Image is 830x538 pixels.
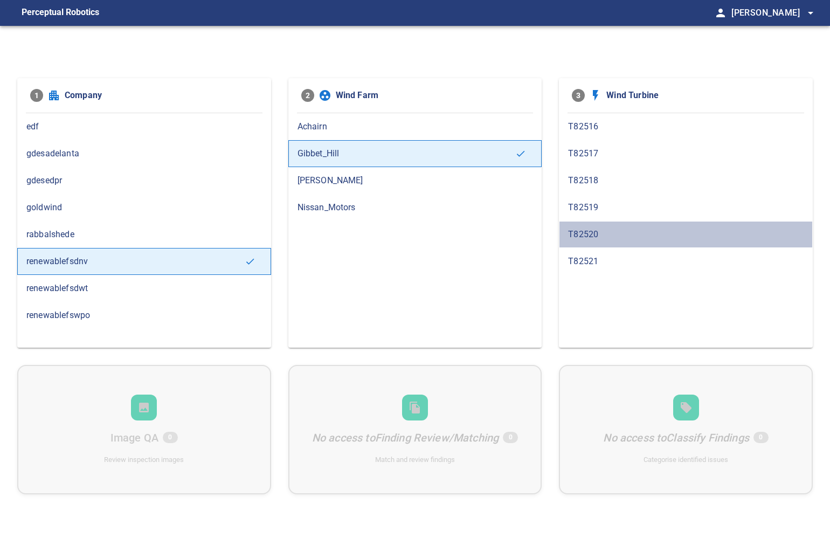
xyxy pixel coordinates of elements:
div: Gibbet_Hill [288,140,542,167]
div: [PERSON_NAME] [288,167,542,194]
span: Wind Turbine [606,89,800,102]
span: renewablefsdwt [26,282,262,295]
span: Gibbet_Hill [298,147,516,160]
span: goldwind [26,201,262,214]
span: person [714,6,727,19]
span: arrow_drop_down [804,6,817,19]
span: [PERSON_NAME] [298,174,533,187]
span: T82516 [568,120,804,133]
div: T82521 [559,248,813,275]
div: T82519 [559,194,813,221]
span: T82519 [568,201,804,214]
span: 3 [572,89,585,102]
span: T82517 [568,147,804,160]
div: rabbalshede [17,221,271,248]
div: T82518 [559,167,813,194]
div: gdesadelanta [17,140,271,167]
span: 2 [301,89,314,102]
span: renewablefsdnv [26,255,245,268]
span: gdesedpr [26,174,262,187]
span: 1 [30,89,43,102]
span: Wind Farm [336,89,529,102]
button: [PERSON_NAME] [727,2,817,24]
span: Company [65,89,258,102]
span: Achairn [298,120,533,133]
div: Nissan_Motors [288,194,542,221]
span: renewablefswpo [26,309,262,322]
div: T82520 [559,221,813,248]
span: T82518 [568,174,804,187]
div: gdesedpr [17,167,271,194]
div: T82516 [559,113,813,140]
div: renewablefsdnv [17,248,271,275]
div: T82517 [559,140,813,167]
span: rabbalshede [26,228,262,241]
div: Achairn [288,113,542,140]
div: renewablefswpo [17,302,271,329]
span: T82520 [568,228,804,241]
span: Nissan_Motors [298,201,533,214]
div: renewablefsdwt [17,275,271,302]
div: goldwind [17,194,271,221]
div: edf [17,113,271,140]
span: T82521 [568,255,804,268]
span: [PERSON_NAME] [731,5,817,20]
figcaption: Perceptual Robotics [22,4,99,22]
span: edf [26,120,262,133]
span: gdesadelanta [26,147,262,160]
